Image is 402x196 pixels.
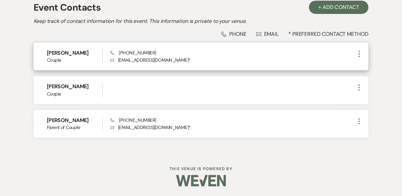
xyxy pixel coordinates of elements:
span: [PHONE_NUMBER] [110,117,156,123]
span: Couple [47,57,102,64]
h2: Keep track of contact information for this event. This information is private to your venue. [34,17,368,25]
span: [PHONE_NUMBER] [110,50,156,56]
div: Phone [221,31,247,37]
p: [EMAIL_ADDRESS][DOMAIN_NAME] * [110,56,355,64]
button: + Add Contact [309,1,368,14]
span: Parent of Couple [47,124,102,131]
h6: [PERSON_NAME] [47,83,102,90]
img: Weven Logo [176,169,226,192]
div: * Preferred Contact Method [34,31,368,37]
h1: Event Contacts [34,1,101,15]
div: Email [256,31,279,37]
p: [EMAIL_ADDRESS][DOMAIN_NAME] * [110,124,355,131]
h6: [PERSON_NAME] [47,49,102,57]
h6: [PERSON_NAME] [47,117,102,124]
span: Couple [47,91,102,98]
